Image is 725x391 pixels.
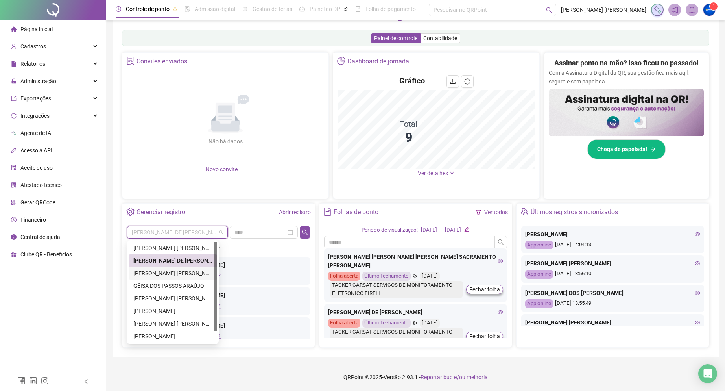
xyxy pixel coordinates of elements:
[476,209,481,215] span: filter
[20,147,52,154] span: Acesso à API
[445,226,461,234] div: [DATE]
[328,319,360,328] div: Folha aberta
[20,95,51,102] span: Exportações
[29,377,37,385] span: linkedin
[484,209,508,215] a: Ver todos
[498,309,503,315] span: eye
[20,26,53,32] span: Página inicial
[703,4,715,16] img: 52457
[561,6,646,14] span: [PERSON_NAME] [PERSON_NAME]
[464,227,469,232] span: edit
[137,206,185,219] div: Gerenciar registro
[129,267,217,280] div: FERNANDA OLIVEIRA VIRGENS DA SILVA
[20,43,46,50] span: Cadastros
[130,242,307,252] div: Últimos registros sincronizados
[126,57,135,65] span: solution
[362,226,418,234] div: Período de visualização:
[525,270,700,279] div: [DATE] 13:56:10
[695,320,700,325] span: eye
[11,199,17,205] span: qrcode
[11,43,17,49] span: user-add
[299,6,305,12] span: dashboard
[133,269,212,278] div: [PERSON_NAME] [PERSON_NAME]
[420,319,440,328] div: [DATE]
[20,182,62,188] span: Atestado técnico
[330,281,463,298] div: TACKER CARSAT SERVICOS DE MONITORAMENTO ELETRONICO EIRELI
[129,330,217,343] div: THAMIS OLIVEIRA DA SILVA
[525,289,700,297] div: [PERSON_NAME] DOS [PERSON_NAME]
[133,256,212,265] div: [PERSON_NAME] DE [PERSON_NAME]
[549,69,704,86] p: Com a Assinatura Digital da QR, sua gestão fica mais ágil, segura e sem papelada.
[520,208,529,216] span: team
[129,254,217,267] div: DALILA DE JESUS PEREIRA
[413,319,418,328] span: send
[126,208,135,216] span: setting
[20,61,45,67] span: Relatórios
[525,259,700,268] div: [PERSON_NAME] [PERSON_NAME]
[310,6,340,12] span: Painel do DP
[11,61,17,66] span: file
[279,209,311,215] a: Abrir registro
[133,244,212,252] div: [PERSON_NAME] [PERSON_NAME] [PERSON_NAME] SACRAMENTO [PERSON_NAME]
[184,6,190,12] span: file-done
[531,206,618,219] div: Últimos registros sincronizados
[440,226,442,234] div: -
[650,146,656,152] span: arrow-right
[206,166,245,172] span: Novo convite
[421,226,437,234] div: [DATE]
[195,6,235,12] span: Admissão digital
[695,261,700,266] span: eye
[239,166,245,172] span: plus
[374,35,417,41] span: Painel de controle
[362,272,411,281] div: Último fechamento
[554,57,699,69] h2: Assinar ponto na mão? Isso ficou no passado!
[399,75,425,86] h4: Gráfico
[133,319,212,328] div: [PERSON_NAME] [PERSON_NAME]
[11,182,17,187] span: solution
[106,363,725,391] footer: QRPoint © 2025 - 2.93.1 -
[11,147,17,153] span: api
[498,239,504,245] span: search
[173,7,177,12] span: pushpin
[129,292,217,305] div: MARIA FERNANDA DE MESQUITA LIMA
[355,6,361,12] span: book
[466,332,503,341] button: Fechar folha
[525,299,553,308] div: App online
[133,282,212,290] div: GÊISA DOS PASSOS ARAÚJO
[20,234,60,240] span: Central de ajuda
[343,7,348,12] span: pushpin
[653,6,662,14] img: sparkle-icon.fc2bf0ac1784a2077858766a79e2daf3.svg
[116,6,121,12] span: clock-circle
[132,226,223,238] span: DALILA DE JESUS PEREIRA
[133,294,212,303] div: [PERSON_NAME] [PERSON_NAME] LIMA
[450,78,456,85] span: download
[365,6,416,12] span: Folha de pagamento
[549,89,704,136] img: banner%2F02c71560-61a6-44d4-94b9-c8ab97240462.png
[242,6,248,12] span: sun
[11,95,17,101] span: export
[384,374,401,380] span: Versão
[20,251,72,258] span: Clube QR - Beneficios
[11,165,17,170] span: audit
[695,232,700,237] span: eye
[133,332,212,341] div: [PERSON_NAME]
[41,377,49,385] span: instagram
[11,234,17,239] span: info-circle
[129,317,217,330] div: TAIS OLIVEIRA DAMASCENO
[129,242,217,254] div: ANA PAULA JESUS SACRAMENTO NASCIMENTO
[347,55,409,68] div: Dashboard de jornada
[418,170,448,176] span: Ver detalhes
[11,113,17,118] span: sync
[587,139,666,159] button: Chega de papelada!
[423,35,457,41] span: Contabilidade
[498,258,503,264] span: eye
[328,252,503,270] div: [PERSON_NAME] [PERSON_NAME] [PERSON_NAME] SACRAMENTO [PERSON_NAME]
[418,170,455,176] a: Ver detalhes down
[671,6,678,13] span: notification
[11,78,17,83] span: lock
[698,364,717,383] div: Open Intercom Messenger
[137,55,187,68] div: Convites enviados
[328,308,503,317] div: [PERSON_NAME] DE [PERSON_NAME]
[449,170,455,176] span: down
[330,328,463,345] div: TACKER CARSAT SERVICOS DE MONITORAMENTO ELETRONICO EIRELI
